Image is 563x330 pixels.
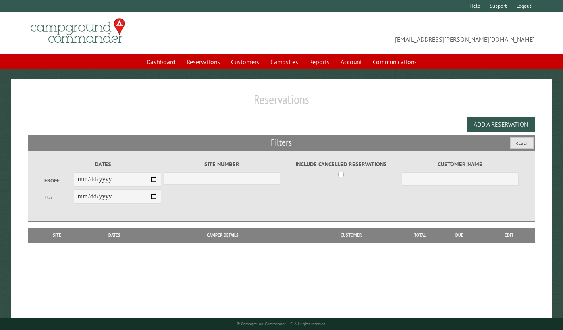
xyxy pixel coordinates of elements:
[226,54,264,69] a: Customers
[28,92,535,113] h1: Reservations
[266,54,303,69] a: Campsites
[44,160,161,169] label: Dates
[368,54,422,69] a: Communications
[164,160,280,169] label: Site Number
[32,228,82,242] th: Site
[510,137,534,149] button: Reset
[142,54,180,69] a: Dashboard
[281,22,535,44] span: [EMAIL_ADDRESS][PERSON_NAME][DOMAIN_NAME]
[82,228,147,242] th: Dates
[237,321,326,326] small: © Campground Commander LLC. All rights reserved.
[299,228,404,242] th: Customer
[182,54,225,69] a: Reservations
[28,15,127,46] img: Campground Commander
[283,160,399,169] label: Include Cancelled Reservations
[484,228,535,242] th: Edit
[402,160,519,169] label: Customer Name
[44,194,73,201] label: To:
[336,54,366,69] a: Account
[404,228,436,242] th: Total
[147,228,299,242] th: Camper Details
[305,54,334,69] a: Reports
[436,228,484,242] th: Due
[467,117,535,132] button: Add a Reservation
[28,135,535,150] h2: Filters
[44,177,73,184] label: From:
